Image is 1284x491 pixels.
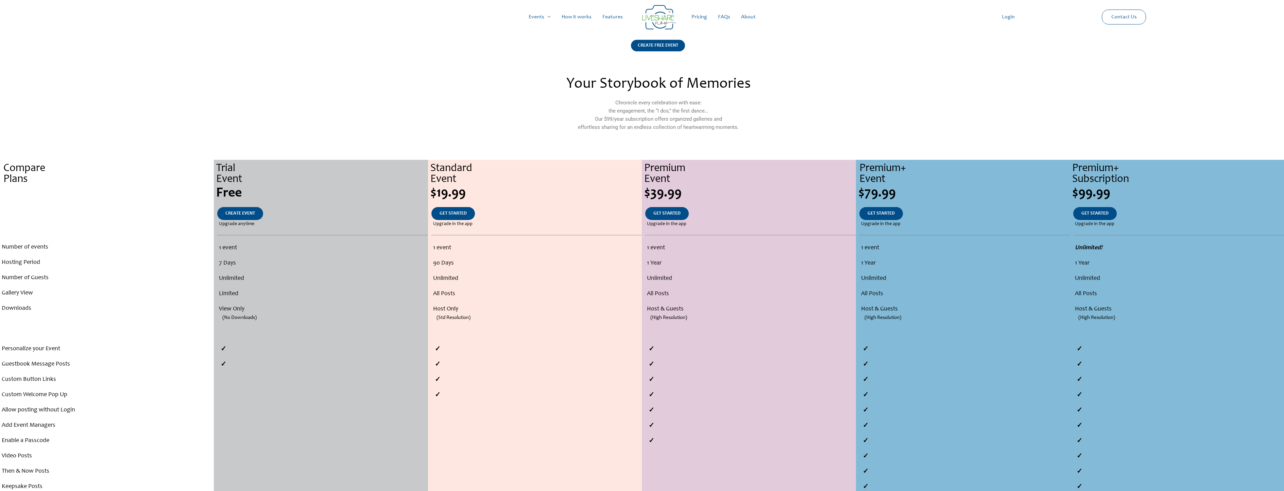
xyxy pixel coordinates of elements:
li: Unlimited [1075,271,1282,286]
li: 90 Days [433,256,640,271]
a: Events [523,6,556,28]
li: Unlimited [861,271,1068,286]
div: Premium+ Event [859,163,1070,185]
a: . [98,207,116,220]
a: How it works [556,6,597,28]
li: Host & Guests [1075,302,1282,317]
li: Enable a Passcode [2,433,212,448]
div: Free [216,187,428,200]
div: CREATE FREE EVENT [631,40,685,51]
li: Host & Guests [861,302,1068,317]
li: All Posts [433,286,640,302]
li: All Posts [861,286,1068,302]
a: About [736,6,761,28]
span: Upgrade in the app [1075,220,1114,228]
li: Allow posting without Login [2,403,212,418]
a: CREATE FREE EVENT [631,40,685,60]
p: Chronicle every celebration with ease: the engagement, the “I dos,” the first dance… Our $99/year... [511,99,805,131]
span: (Std Resolution) [436,310,470,325]
div: Premium Event [644,163,856,185]
div: $99.99 [1072,187,1284,200]
a: Pricing [686,6,713,28]
a: Features [597,6,628,28]
div: $19.99 [430,187,642,200]
li: 1 Year [861,256,1068,271]
li: 1 Year [647,256,854,271]
span: Upgrade anytime [219,220,254,228]
li: All Posts [1075,286,1282,302]
li: 1 event [219,240,425,256]
span: GET STARTED [440,211,467,216]
span: Upgrade in the app [647,220,686,228]
li: Limited [219,286,425,302]
div: Compare Plans [3,163,214,185]
li: Hosting Period [2,255,212,270]
li: Downloads [2,301,212,316]
li: View Only [219,302,425,317]
strong: Unlimited! [1075,245,1102,251]
span: GET STARTED [653,211,681,216]
div: $79.99 [858,187,1070,200]
a: GET STARTED [859,207,903,220]
li: 1 event [433,240,640,256]
div: Trial Event [216,163,428,185]
a: CREATE EVENT [217,207,263,220]
li: Host Only [433,302,640,317]
li: Gallery View [2,286,212,301]
span: GET STARTED [868,211,895,216]
div: Standard Event [430,163,642,185]
li: Personalize your Event [2,341,212,357]
span: (High Resolution) [864,310,901,325]
li: Guestbook Message Posts [2,357,212,372]
li: Add Event Managers [2,418,212,433]
li: Number of events [2,240,212,255]
a: Login [996,6,1020,28]
span: . [105,187,109,200]
span: CREATE EVENT [225,211,255,216]
li: 1 event [647,240,854,256]
img: LiveShare logo - Capture & Share Event Memories [642,5,676,30]
li: Unlimited [219,271,425,286]
li: Unlimited [647,271,854,286]
h2: Your Storybook of Memories [511,77,805,92]
a: GET STARTED [1073,207,1117,220]
li: Number of Guests [2,270,212,286]
li: Unlimited [433,271,640,286]
span: Upgrade in the app [433,220,473,228]
span: (High Resolution) [1078,310,1115,325]
div: Premium+ Subscription [1072,163,1284,185]
a: GET STARTED [431,207,475,220]
a: GET STARTED [645,207,689,220]
li: All Posts [647,286,854,302]
nav: Site Navigation [12,6,1272,28]
a: FAQs [713,6,736,28]
a: Contact Us [1106,10,1142,24]
li: Then & Now Posts [2,464,212,479]
li: Video Posts [2,448,212,464]
div: $39.99 [644,187,856,200]
li: Host & Guests [647,302,854,317]
li: 1 event [861,240,1068,256]
span: . [106,211,108,216]
span: (High Resolution) [650,310,687,325]
span: Upgrade in the app [861,220,901,228]
li: Custom Button Links [2,372,212,387]
li: Custom Welcome Pop Up [2,387,212,403]
li: 7 Days [219,256,425,271]
span: (No Downloads) [222,310,257,325]
span: . [106,222,108,226]
span: GET STARTED [1081,211,1109,216]
li: 1 Year [1075,256,1282,271]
